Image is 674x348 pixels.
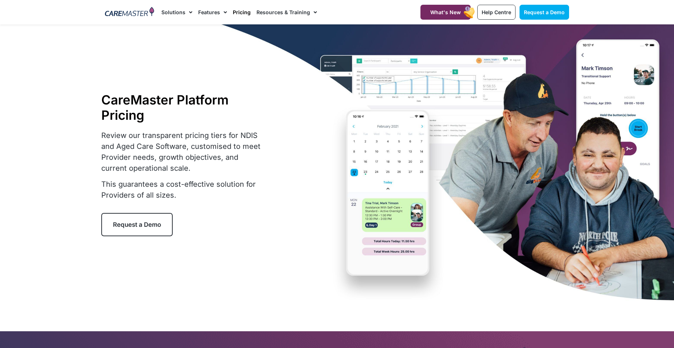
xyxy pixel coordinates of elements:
span: Request a Demo [524,9,565,15]
p: Review our transparent pricing tiers for NDIS and Aged Care Software, customised to meet Provider... [101,130,265,174]
p: This guarantees a cost-effective solution for Providers of all sizes. [101,179,265,201]
a: Request a Demo [520,5,569,20]
span: Request a Demo [113,221,161,228]
span: Help Centre [482,9,511,15]
a: Request a Demo [101,213,173,236]
a: What's New [420,5,471,20]
a: Help Centre [477,5,516,20]
span: What's New [430,9,461,15]
h1: CareMaster Platform Pricing [101,92,265,123]
img: CareMaster Logo [105,7,154,18]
